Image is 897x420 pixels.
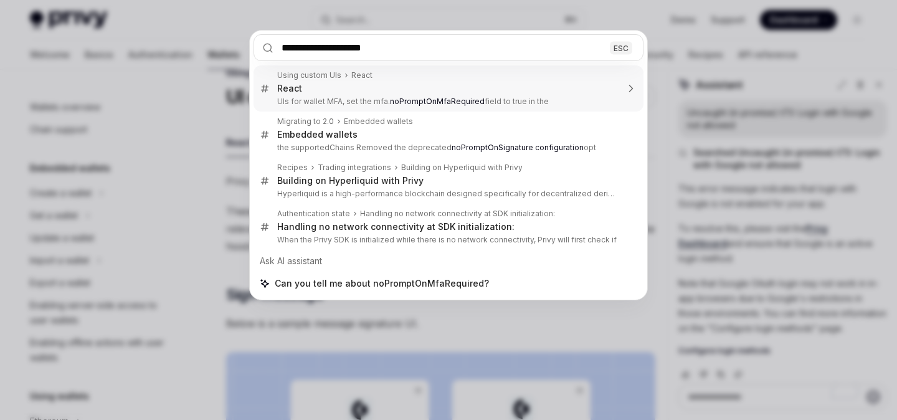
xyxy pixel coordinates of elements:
[390,97,485,106] b: noPromptOnMfaRequired
[610,41,632,54] div: ESC
[277,189,617,199] p: Hyperliquid is a high-performance blockchain designed specifically for decentralized derivatives tra
[277,117,334,126] div: Migrating to 2.0
[344,117,413,126] div: Embedded wallets
[277,143,617,153] p: the supportedChains Removed the deprecated opt
[351,70,373,80] div: React
[277,97,617,107] p: UIs for wallet MFA, set the mfa. field to true in the
[277,83,302,94] div: React
[318,163,391,173] div: Trading integrations
[401,163,523,173] div: Building on Hyperliquid with Privy
[277,175,424,186] div: Building on Hyperliquid with Privy
[277,209,350,219] div: Authentication state
[277,70,341,80] div: Using custom UIs
[277,129,358,140] div: Embedded wallets
[360,209,555,219] div: Handling no network connectivity at SDK initialization:
[452,143,584,152] b: noPromptOnSignature configuration
[277,235,617,245] p: When the Privy SDK is initialized while there is no network connectivity, Privy will first check if
[277,163,308,173] div: Recipes
[275,277,489,290] span: Can you tell me about noPromptOnMfaRequired?
[277,221,515,232] div: Handling no network connectivity at SDK initialization:
[254,250,643,272] div: Ask AI assistant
